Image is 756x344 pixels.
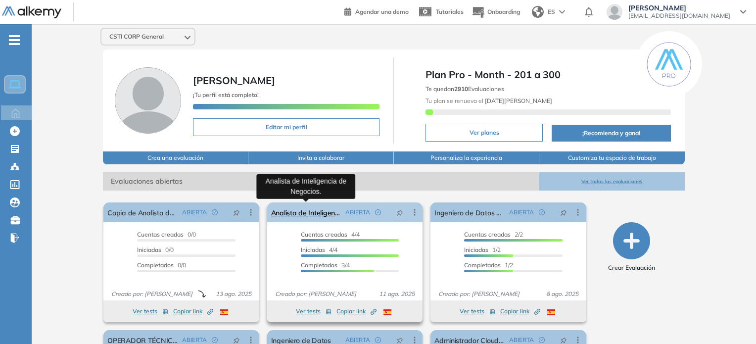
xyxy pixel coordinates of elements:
[220,309,228,315] img: ESP
[553,204,574,220] button: pushpin
[464,246,501,253] span: 1/2
[608,222,655,272] button: Crear Evaluación
[464,231,511,238] span: Cuentas creadas
[436,8,464,15] span: Tutoriales
[425,124,543,142] button: Ver planes
[233,208,240,216] span: pushpin
[212,209,218,215] span: check-circle
[425,97,552,104] span: Tu plan se renueva el
[375,209,381,215] span: check-circle
[137,231,184,238] span: Cuentas creadas
[578,230,756,344] div: Widget de chat
[137,261,174,269] span: Completados
[212,337,218,343] span: check-circle
[182,208,207,217] span: ABIERTA
[375,290,419,298] span: 11 ago. 2025
[137,261,186,269] span: 0/0
[301,246,337,253] span: 4/4
[628,4,730,12] span: [PERSON_NAME]
[539,209,545,215] span: check-circle
[460,305,495,317] button: Ver tests
[464,246,488,253] span: Iniciadas
[464,261,513,269] span: 1/2
[559,10,565,14] img: arrow
[103,151,248,164] button: Crea una evaluación
[137,246,161,253] span: Iniciadas
[355,8,409,15] span: Agendar una demo
[552,125,670,142] button: ¡Recomienda y gana!
[271,290,360,298] span: Creado por: [PERSON_NAME]
[578,230,756,344] iframe: Chat Widget
[301,231,347,238] span: Cuentas creadas
[425,67,670,82] span: Plan Pro - Month - 201 a 300
[193,91,259,98] span: ¡Tu perfil está completo!
[271,202,341,222] a: Analista de Inteligencia de Negocios.
[383,309,391,315] img: ESP
[107,290,196,298] span: Creado por: [PERSON_NAME]
[296,305,331,317] button: Ver tests
[301,261,350,269] span: 3/4
[394,151,539,164] button: Personaliza la experiencia
[137,231,196,238] span: 0/0
[345,208,370,217] span: ABIERTA
[103,172,539,191] span: Evaluaciones abiertas
[487,8,520,15] span: Onboarding
[344,5,409,17] a: Agendar una demo
[396,336,403,344] span: pushpin
[539,337,545,343] span: check-circle
[500,305,540,317] button: Copiar link
[107,202,178,222] a: Copia de Analista de Inteligencia de Negocios.
[532,6,544,18] img: world
[464,231,523,238] span: 2/2
[560,336,567,344] span: pushpin
[233,336,240,344] span: pushpin
[336,307,377,316] span: Copiar link
[539,151,685,164] button: Customiza tu espacio de trabajo
[173,305,213,317] button: Copiar link
[500,307,540,316] span: Copiar link
[133,305,168,317] button: Ver tests
[539,172,685,191] button: Ver todas las evaluaciones
[301,246,325,253] span: Iniciadas
[560,208,567,216] span: pushpin
[509,208,534,217] span: ABIERTA
[628,12,730,20] span: [EMAIL_ADDRESS][DOMAIN_NAME]
[109,33,164,41] span: CSTI CORP General
[425,85,504,93] span: Te quedan Evaluaciones
[336,305,377,317] button: Copiar link
[548,7,555,16] span: ES
[173,307,213,316] span: Copiar link
[454,85,468,93] b: 2910
[115,67,181,134] img: Foto de perfil
[434,202,505,222] a: Ingeniero de Datos Azure
[542,290,582,298] span: 8 ago. 2025
[301,261,337,269] span: Completados
[256,174,355,198] div: Analista de Inteligencia de Negocios.
[212,290,255,298] span: 13 ago. 2025
[464,261,501,269] span: Completados
[193,74,275,87] span: [PERSON_NAME]
[9,39,20,41] i: -
[193,118,379,136] button: Editar mi perfil
[137,246,174,253] span: 0/0
[248,151,394,164] button: Invita a colaborar
[389,204,411,220] button: pushpin
[2,6,61,19] img: Logo
[472,1,520,23] button: Onboarding
[226,204,247,220] button: pushpin
[375,337,381,343] span: check-circle
[547,309,555,315] img: ESP
[301,231,360,238] span: 4/4
[434,290,523,298] span: Creado por: [PERSON_NAME]
[483,97,552,104] b: [DATE][PERSON_NAME]
[396,208,403,216] span: pushpin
